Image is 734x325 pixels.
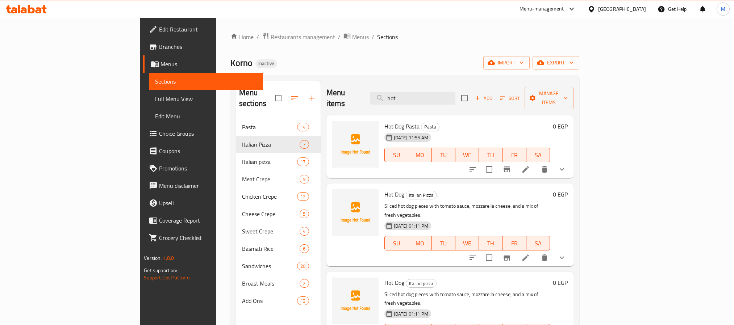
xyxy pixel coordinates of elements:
div: items [297,123,309,131]
div: Basmati Rice [242,244,300,253]
span: Restaurants management [271,33,335,41]
div: Italian Pizza [406,191,437,199]
span: Manage items [530,89,568,107]
span: import [489,58,524,67]
div: [GEOGRAPHIC_DATA] [598,5,646,13]
span: Sort items [495,93,525,104]
div: Italian pizza [406,279,437,288]
div: Add Ons [242,296,297,305]
span: FR [505,150,523,160]
a: Support.OpsPlatform [144,273,190,282]
span: TU [435,238,453,249]
span: MO [411,238,429,249]
a: Coupons [143,142,263,160]
span: Get support on: [144,266,177,275]
span: Full Menu View [155,94,257,103]
img: Hot Dog [332,278,379,324]
button: WE [455,148,479,162]
button: Branch-specific-item [498,161,516,178]
span: 1.0.0 [163,253,174,263]
div: items [300,175,309,183]
span: FR [505,238,523,249]
span: Pasta [421,123,439,131]
button: Branch-specific-item [498,249,516,266]
span: Select to update [481,250,497,265]
p: Sliced hot dog pieces with tomato sauce, mozzarella cheese, and a mix of fresh vegetables. [384,290,550,308]
span: [DATE] 01:11 PM [391,223,431,229]
span: SU [388,150,405,160]
span: Add [474,94,493,102]
span: WE [458,238,476,249]
span: MO [411,150,429,160]
div: items [297,296,309,305]
button: TU [432,148,455,162]
span: 20 [297,263,308,270]
div: Chicken Crepe [242,192,297,201]
button: TH [479,236,502,250]
span: Pasta [242,123,297,131]
a: Full Menu View [149,90,263,107]
span: SU [388,238,405,249]
span: Menus [160,60,257,68]
span: export [538,58,574,67]
button: WE [455,236,479,250]
div: Add Ons12 [236,292,321,309]
div: Chicken Crepe12 [236,188,321,205]
div: items [300,140,309,149]
div: items [300,210,309,218]
span: 5 [300,211,308,218]
span: Choice Groups [159,129,257,138]
span: Sort sections [286,89,303,107]
div: items [297,157,309,166]
span: M [721,5,725,13]
span: Select section [457,90,472,106]
a: Restaurants management [262,32,335,42]
a: Coverage Report [143,212,263,229]
button: SU [384,236,408,250]
button: SA [526,148,550,162]
span: SA [529,238,547,249]
span: Hot Dog [384,277,404,288]
span: Promotions [159,164,257,173]
span: Coupons [159,147,257,155]
span: Sandwiches [242,262,297,270]
span: Hot Dog [384,189,404,200]
div: Sandwiches20 [236,257,321,275]
button: delete [536,161,553,178]
div: items [300,279,309,288]
div: items [297,262,309,270]
button: import [483,56,530,69]
button: SA [526,236,550,250]
span: Cheese Crepe [242,210,300,218]
span: 14 [297,124,308,131]
span: Version: [144,253,162,263]
h6: 0 EGP [553,121,568,131]
button: Sort [498,93,522,104]
span: Sweet Crepe [242,227,300,236]
a: Choice Groups [143,125,263,142]
span: [DATE] 11:55 AM [391,134,431,141]
button: delete [536,249,553,266]
h2: Menu items [326,87,361,109]
button: FR [502,148,526,162]
span: 4 [300,228,308,235]
div: Cheese Crepe5 [236,205,321,223]
div: items [300,227,309,236]
div: Meat Crepe9 [236,170,321,188]
span: Edit Menu [155,112,257,121]
li: / [372,33,374,41]
button: TH [479,148,502,162]
div: Sweet Crepe4 [236,223,321,240]
span: Select to update [481,162,497,177]
span: Sections [377,33,398,41]
button: export [533,56,579,69]
span: Broast Meals [242,279,300,288]
div: Italian Pizza [242,140,300,149]
span: Menus [352,33,369,41]
button: FR [502,236,526,250]
button: TU [432,236,455,250]
span: WE [458,150,476,160]
svg: Show Choices [558,253,566,262]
